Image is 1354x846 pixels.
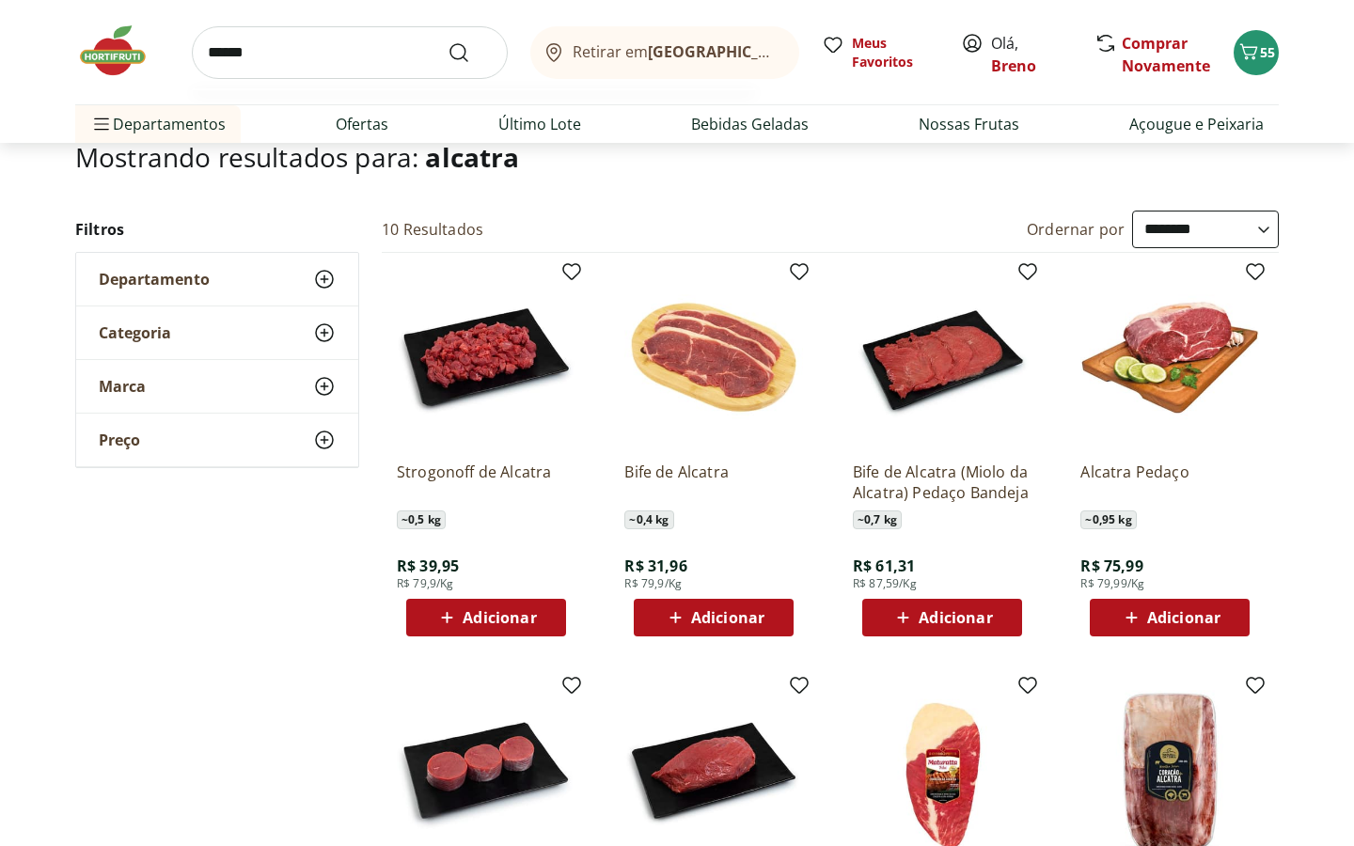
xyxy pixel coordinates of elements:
b: [GEOGRAPHIC_DATA]/[GEOGRAPHIC_DATA] [648,41,965,62]
button: Adicionar [1090,599,1250,636]
img: Strogonoff de Alcatra [397,268,575,446]
span: Adicionar [691,610,764,625]
a: Strogonoff de Alcatra [397,462,575,503]
span: Retirar em [573,43,780,60]
a: Ofertas [336,113,388,135]
span: Categoria [99,323,171,342]
a: Bife de Alcatra (Miolo da Alcatra) Pedaço Bandeja [853,462,1031,503]
span: R$ 61,31 [853,556,915,576]
span: Preço [99,431,140,449]
label: Ordernar por [1027,219,1125,240]
button: Submit Search [448,41,493,64]
span: ~ 0,95 kg [1080,510,1136,529]
h2: Filtros [75,211,359,248]
span: Departamento [99,270,210,289]
a: Bebidas Geladas [691,113,809,135]
img: Bife de Alcatra [624,268,803,446]
span: Departamentos [90,102,226,147]
span: ~ 0,5 kg [397,510,446,529]
span: Adicionar [1147,610,1220,625]
button: Adicionar [862,599,1022,636]
a: Bife de Alcatra [624,462,803,503]
h2: 10 Resultados [382,219,483,240]
a: Açougue e Peixaria [1129,113,1264,135]
span: R$ 87,59/Kg [853,576,917,591]
span: R$ 79,9/Kg [624,576,682,591]
span: Olá, [991,32,1075,77]
span: Meus Favoritos [852,34,938,71]
a: Nossas Frutas [919,113,1019,135]
a: Último Lote [498,113,581,135]
span: R$ 79,99/Kg [1080,576,1144,591]
button: Menu [90,102,113,147]
a: Meus Favoritos [822,34,938,71]
h1: Mostrando resultados para: [75,142,1279,172]
button: Marca [76,360,358,413]
img: Bife de Alcatra (Miolo da Alcatra) Pedaço Bandeja [853,268,1031,446]
input: search [192,26,508,79]
span: R$ 39,95 [397,556,459,576]
span: Adicionar [919,610,992,625]
span: ~ 0,4 kg [624,510,673,529]
span: alcatra [425,139,519,175]
img: Hortifruti [75,23,169,79]
span: 55 [1260,43,1275,61]
span: R$ 79,9/Kg [397,576,454,591]
button: Departamento [76,253,358,305]
button: Retirar em[GEOGRAPHIC_DATA]/[GEOGRAPHIC_DATA] [530,26,799,79]
button: Categoria [76,306,358,359]
span: ~ 0,7 kg [853,510,902,529]
button: Preço [76,414,358,466]
span: R$ 75,99 [1080,556,1142,576]
button: Carrinho [1234,30,1279,75]
img: Alcatra Pedaço [1080,268,1259,446]
a: Comprar Novamente [1122,33,1210,76]
span: R$ 31,96 [624,556,686,576]
span: Adicionar [463,610,536,625]
button: Adicionar [634,599,794,636]
a: Breno [991,55,1036,76]
span: Marca [99,377,146,396]
button: Adicionar [406,599,566,636]
a: Alcatra Pedaço [1080,462,1259,503]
